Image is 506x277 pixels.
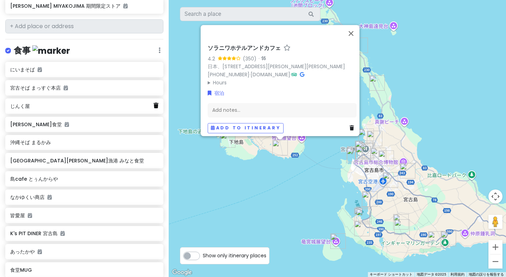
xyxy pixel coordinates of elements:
[38,67,42,72] i: Added to itinerary
[10,85,158,91] h6: 宮古そば まっすぐ本店
[417,272,446,276] span: 地図データ ©2025
[469,272,504,276] a: 地図の誤りを報告する
[362,191,377,207] div: 宮古島ホテル・プライベートコテージ「はなれ」
[284,45,291,52] a: Star place
[208,89,224,97] a: 宿泊
[488,215,502,229] button: 地図上にペグマンをドロップして、ストリートビューを開きます
[441,231,456,246] div: ALEXIA STAM MIYAKOJIMA 期間限定ストア
[47,195,52,200] i: Added to itinerary
[354,208,370,223] div: yummy yummy
[10,3,158,9] h6: [PERSON_NAME] MIYAKOJIMA 期間限定ストア
[10,212,158,219] h6: 皆愛屋
[243,55,257,63] div: (350)
[208,45,281,52] h6: ソラニワホテルアンドカフェ
[10,66,158,73] h6: にいまそば
[358,129,374,144] div: 宮古島荷川取漁港 みなと食堂
[352,38,368,53] div: にいまそば
[488,189,502,204] button: 地図のカメラ コントロール
[300,72,304,77] i: Google Maps
[28,213,32,218] i: Added to itinerary
[208,63,345,70] a: 日本、[STREET_ADDRESS][PERSON_NAME][PERSON_NAME]
[208,123,284,133] button: Add to itinerary
[170,268,194,277] img: Google
[10,139,158,146] h6: 沖縄そば まるかみ
[378,150,394,166] div: マルヨシ鮮魚店
[343,25,359,42] button: 閉じる
[64,85,68,90] i: Added to itinerary
[10,103,153,109] h6: じんく屋
[14,45,70,57] h4: 食事
[291,72,297,77] i: Tripadvisor
[10,230,158,237] h6: K's PIT DINER 宮古島
[346,148,362,163] div: Slowtime Van
[356,209,371,224] div: あったかや
[330,233,346,249] div: 沖縄そば まるかみ
[383,172,398,188] div: 宮古島あたらかレンタカー
[123,4,128,8] i: Added to itinerary
[359,142,375,158] div: 食堂MUG
[65,122,69,127] i: Added to itinerary
[369,75,385,91] div: まなつの駅
[208,45,357,86] div: · ·
[10,194,158,200] h6: なかゆくい商店
[251,71,290,78] a: [DOMAIN_NAME]
[208,103,357,118] div: Add notes...
[203,252,266,259] span: Show only itinerary places
[5,19,163,33] input: + Add place or address
[10,176,158,182] h6: 島cafe とぅんからや
[180,7,320,21] input: Search a place
[488,240,502,254] button: ズームイン
[356,207,371,222] div: かわみつ食堂
[38,249,42,254] i: Added to itinerary
[371,148,386,163] div: 大和食堂
[10,157,158,164] h6: [GEOGRAPHIC_DATA][PERSON_NAME]漁港 みなと食堂
[208,55,218,63] div: 4.2
[32,45,70,56] img: marker
[370,272,413,277] button: キーボード ショートカット
[394,219,410,235] div: トリコファーム - 宮古島のマンゴー&芋 カフェスタンド
[60,231,65,236] i: Added to itinerary
[154,101,158,110] a: Delete place
[347,146,363,162] div: 日と月
[220,132,235,148] div: カヤッファ(中の島海岸)
[354,221,370,236] div: 皆愛屋
[170,268,194,277] a: Google マップでこの地域を開きます（新しいウィンドウが開きます）
[10,249,158,255] h6: あったかや
[257,56,266,63] div: ·
[450,272,465,276] a: 利用規約
[367,131,382,146] div: お食事処 あーさぐー屋
[10,267,158,273] h6: 食堂MUG
[488,255,502,269] button: ズームアウト
[393,214,409,230] div: 宮古そば まっすぐ本店
[272,140,288,155] div: ソラニワホテルアンドカフェ
[208,79,357,86] summary: Hours
[400,163,415,179] div: 畑キッチン（パリキッチン）
[428,231,443,247] div: 島cafe とぅんからや
[10,121,158,128] h6: [PERSON_NAME]食堂
[355,141,374,160] div: じんく屋
[208,71,249,78] a: [PHONE_NUMBER]
[350,124,357,132] a: Delete place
